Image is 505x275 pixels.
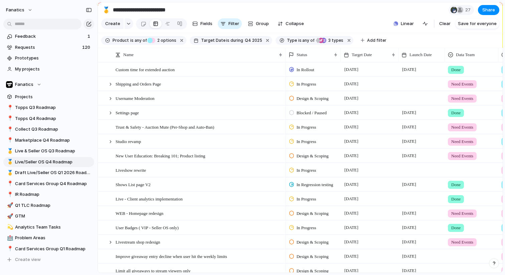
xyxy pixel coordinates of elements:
[116,224,179,231] span: User Badges ( VIP - Seller OS only)
[3,244,94,254] div: 📍Card Services Group Q1 Roadmap
[3,168,94,178] a: 🥇Draft Live/Seller OS Q1 2026 Roadmap
[367,37,386,43] span: Add filter
[15,246,92,252] span: Card Services Group Q1 Roadmap
[116,109,139,116] span: Settings page
[451,153,473,159] span: Need Events
[3,31,94,41] a: Feedback1
[3,179,94,189] a: 📍Card Services Group Q4 Roadmap
[343,152,360,160] span: [DATE]
[116,94,155,102] span: Username Moderation
[275,18,307,29] button: Collapse
[7,158,12,166] div: 🥇
[218,18,242,29] button: Filter
[6,224,13,231] button: 💫
[6,115,13,122] button: 📍
[3,189,94,199] a: 📍IR Roadmap
[3,124,94,134] a: 📍Collect Q3 Roadmap
[7,234,12,242] div: 🏥
[6,137,13,144] button: 📍
[298,37,302,43] span: is
[297,153,329,159] span: Design & Scoping
[116,166,146,174] span: Liveshow rewrite
[465,7,473,13] span: 27
[6,202,13,209] button: 🚀
[243,37,264,44] button: Q4 2025
[326,38,332,43] span: 3
[130,37,134,43] span: is
[451,210,473,217] span: Need Events
[201,37,225,43] span: Target Date
[15,202,92,209] span: Q1 TLC Roadmap
[437,18,453,29] button: Clear
[297,167,316,174] span: In Progress
[129,37,148,44] button: isany of
[7,213,12,220] div: 🚀
[400,267,418,275] span: [DATE]
[15,148,92,154] span: Live & Seller OS Q3 Roadmap
[400,238,418,246] span: [DATE]
[15,180,92,187] span: Card Services Group Q4 Roadmap
[451,196,461,202] span: Done
[343,65,360,74] span: [DATE]
[451,66,461,73] span: Done
[343,137,360,145] span: [DATE]
[7,136,12,144] div: 📍
[451,225,461,231] span: Done
[244,18,272,29] button: Group
[343,80,360,88] span: [DATE]
[297,253,329,260] span: Design & Scoping
[3,42,94,52] a: Requests120
[6,246,13,252] button: 📍
[297,181,333,188] span: In Regression testing
[7,180,12,187] div: 📍
[116,267,191,274] span: Limit all giveaways to stream viewers only
[451,138,473,145] span: Need Events
[15,235,92,241] span: Problem Areas
[105,20,120,27] span: Create
[103,5,110,14] div: 🥇
[3,103,94,113] a: 📍Topps Q3 Roadmap
[458,20,497,27] span: Save for everyone
[82,44,92,51] span: 120
[116,209,163,217] span: WEB - Homepage redesign
[400,137,418,145] span: [DATE]
[3,80,94,90] button: Fanatics
[113,37,129,43] span: Product
[6,169,13,176] button: 🥇
[3,114,94,124] a: 📍Topps Q4 Roadmap
[297,124,316,131] span: In Progress
[297,95,329,102] span: Design & Scoping
[15,115,92,122] span: Topps Q4 Roadmap
[297,210,329,217] span: Design & Scoping
[134,37,147,43] span: any of
[15,94,92,100] span: Projects
[401,20,414,27] span: Linear
[297,268,329,274] span: Design & Scoping
[3,200,94,211] a: 🚀Q1 TLC Roadmap
[302,37,315,43] span: any of
[147,37,178,44] button: 2 options
[155,38,161,43] span: 2
[3,146,94,156] a: 🥇Live & Seller OS Q3 Roadmap
[343,252,360,260] span: [DATE]
[315,37,345,44] button: 3 types
[225,37,244,44] button: isduring
[3,64,94,74] a: My projects
[190,18,215,29] button: Fields
[15,213,92,220] span: GTM
[400,209,418,217] span: [DATE]
[297,225,316,231] span: In Progress
[15,191,92,198] span: IR Roadmap
[3,222,94,232] div: 💫Analytics Team Tasks
[3,5,36,15] button: fanatics
[482,7,495,13] span: Share
[6,104,13,111] button: 📍
[400,224,418,232] span: [DATE]
[6,235,13,241] button: 🏥
[15,66,92,73] span: My projects
[7,169,12,177] div: 🥇
[3,157,94,167] a: 🥇Live/Seller OS Q4 Roadmap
